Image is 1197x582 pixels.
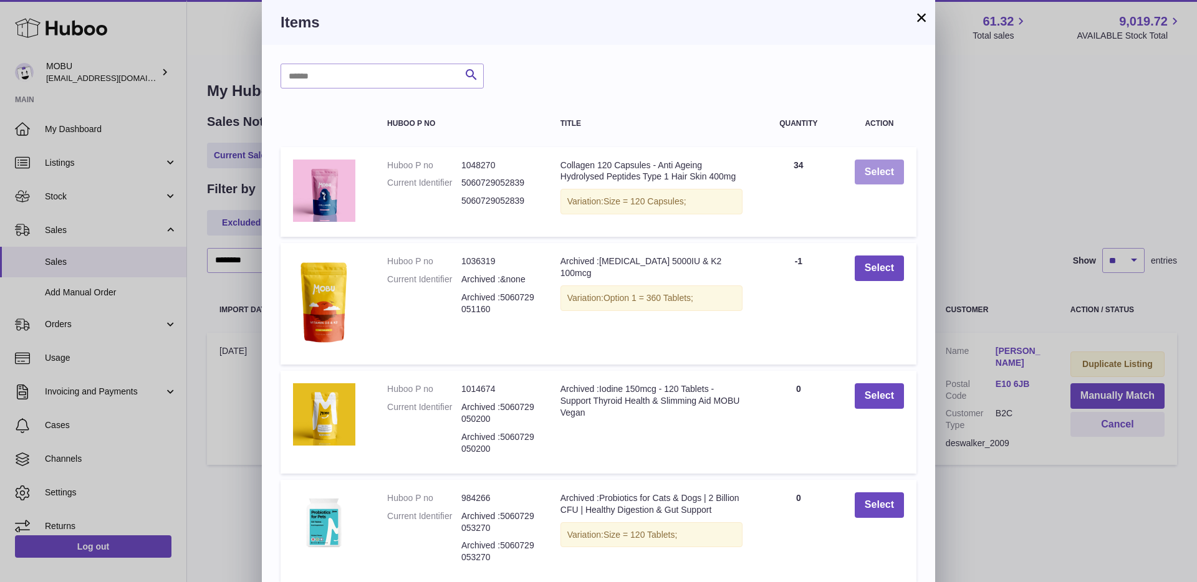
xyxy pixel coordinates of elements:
dd: 1036319 [461,255,536,267]
td: 0 [755,480,842,582]
span: Option 1 = 360 Tablets; [603,293,693,303]
td: 0 [755,371,842,473]
td: -1 [755,243,842,365]
dd: Archived :5060729053270 [461,510,536,534]
img: Archived :Iodine 150mcg - 120 Tablets - Support Thyroid Health & Slimming Aid MOBU Vegan [293,383,355,446]
h3: Items [281,12,916,32]
div: Archived :Iodine 150mcg - 120 Tablets - Support Thyroid Health & Slimming Aid MOBU Vegan [560,383,743,419]
img: Archived :Vitamin D3 5000IU & K2 100mcg [293,255,355,349]
button: Select [855,160,904,185]
div: Variation: [560,522,743,548]
button: Select [855,255,904,281]
button: Select [855,383,904,409]
dd: Archived :5060729053270 [461,540,536,563]
dd: Archived :5060729050200 [461,401,536,425]
dt: Huboo P no [387,383,461,395]
dt: Current Identifier [387,510,461,534]
td: 34 [755,147,842,237]
button: × [914,10,929,25]
dd: Archived :&none [461,274,536,285]
dd: 1014674 [461,383,536,395]
dt: Huboo P no [387,492,461,504]
dt: Current Identifier [387,177,461,189]
dd: 984266 [461,492,536,504]
button: Select [855,492,904,518]
dt: Huboo P no [387,160,461,171]
div: Variation: [560,189,743,214]
dd: Archived :5060729051160 [461,292,536,315]
img: Collagen 120 Capsules - Anti Ageing Hydrolysed Peptides Type 1 Hair Skin 400mg [293,160,355,222]
th: Action [842,107,916,140]
th: Huboo P no [375,107,548,140]
dt: Current Identifier [387,274,461,285]
div: Variation: [560,285,743,311]
span: Size = 120 Tablets; [603,530,677,540]
div: Archived :[MEDICAL_DATA] 5000IU & K2 100mcg [560,255,743,279]
div: Archived :Probiotics for Cats & Dogs | 2 Billion CFU | Healthy Digestion & Gut Support [560,492,743,516]
dd: 1048270 [461,160,536,171]
th: Quantity [755,107,842,140]
dd: Archived :5060729050200 [461,431,536,455]
img: Archived :Probiotics for Cats & Dogs | 2 Billion CFU | Healthy Digestion & Gut Support [293,492,355,555]
div: Collagen 120 Capsules - Anti Ageing Hydrolysed Peptides Type 1 Hair Skin 400mg [560,160,743,183]
dd: 5060729052839 [461,177,536,189]
dt: Huboo P no [387,255,461,267]
dt: Current Identifier [387,401,461,425]
span: Size = 120 Capsules; [603,196,686,206]
th: Title [548,107,755,140]
dd: 5060729052839 [461,195,536,207]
